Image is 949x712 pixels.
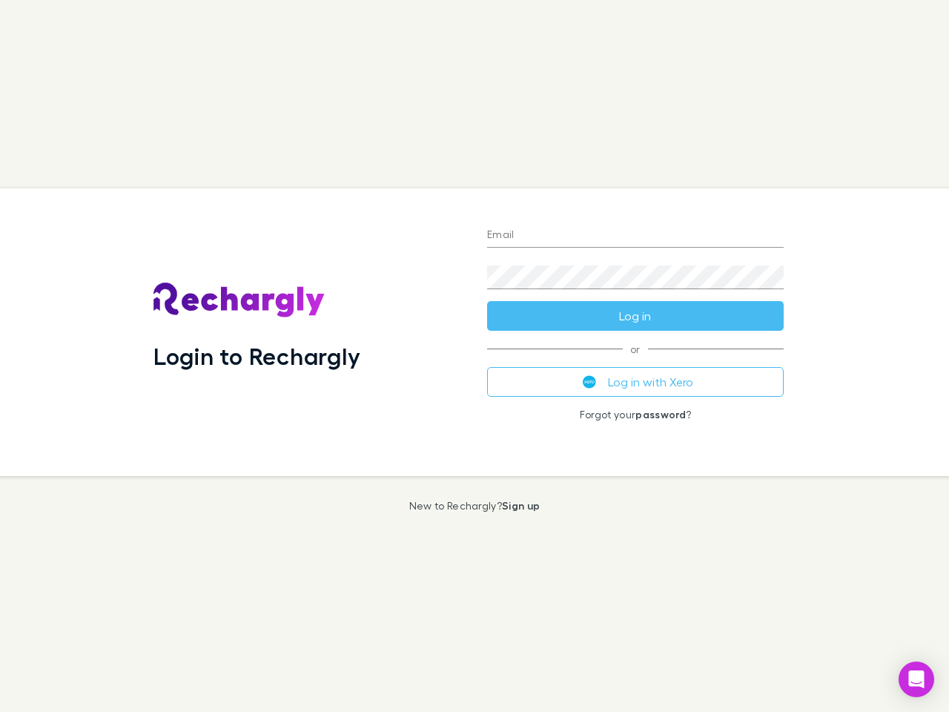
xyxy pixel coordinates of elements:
button: Log in with Xero [487,367,784,397]
a: password [635,408,686,421]
div: Open Intercom Messenger [899,662,934,697]
a: Sign up [502,499,540,512]
img: Xero's logo [583,375,596,389]
img: Rechargly's Logo [153,283,325,318]
p: New to Rechargly? [409,500,540,512]
h1: Login to Rechargly [153,342,360,370]
button: Log in [487,301,784,331]
p: Forgot your ? [487,409,784,421]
